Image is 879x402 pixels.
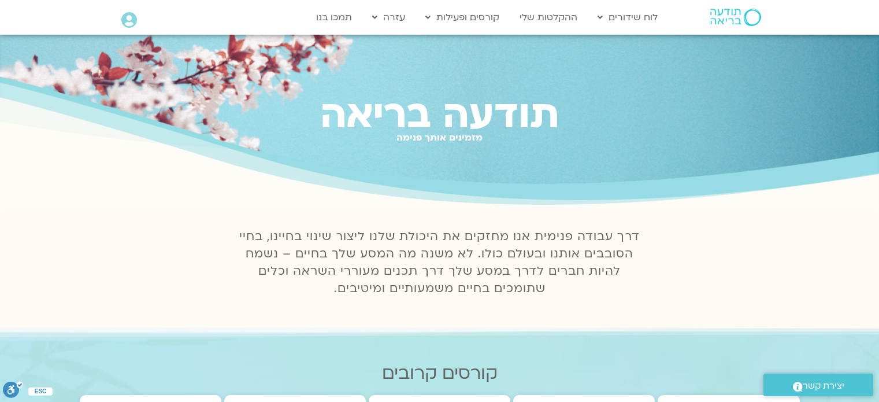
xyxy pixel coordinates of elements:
h2: קורסים קרובים [80,363,800,383]
p: דרך עבודה פנימית אנו מחזקים את היכולת שלנו ליצור שינוי בחיינו, בחיי הסובבים אותנו ובעולם כולו. לא... [233,228,647,297]
a: קורסים ופעילות [420,6,505,28]
a: תמכו בנו [310,6,358,28]
img: תודעה בריאה [710,9,761,26]
span: יצירת קשר [803,378,844,394]
a: עזרה [366,6,411,28]
a: ההקלטות שלי [514,6,583,28]
a: לוח שידורים [592,6,663,28]
a: יצירת קשר [763,374,873,396]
